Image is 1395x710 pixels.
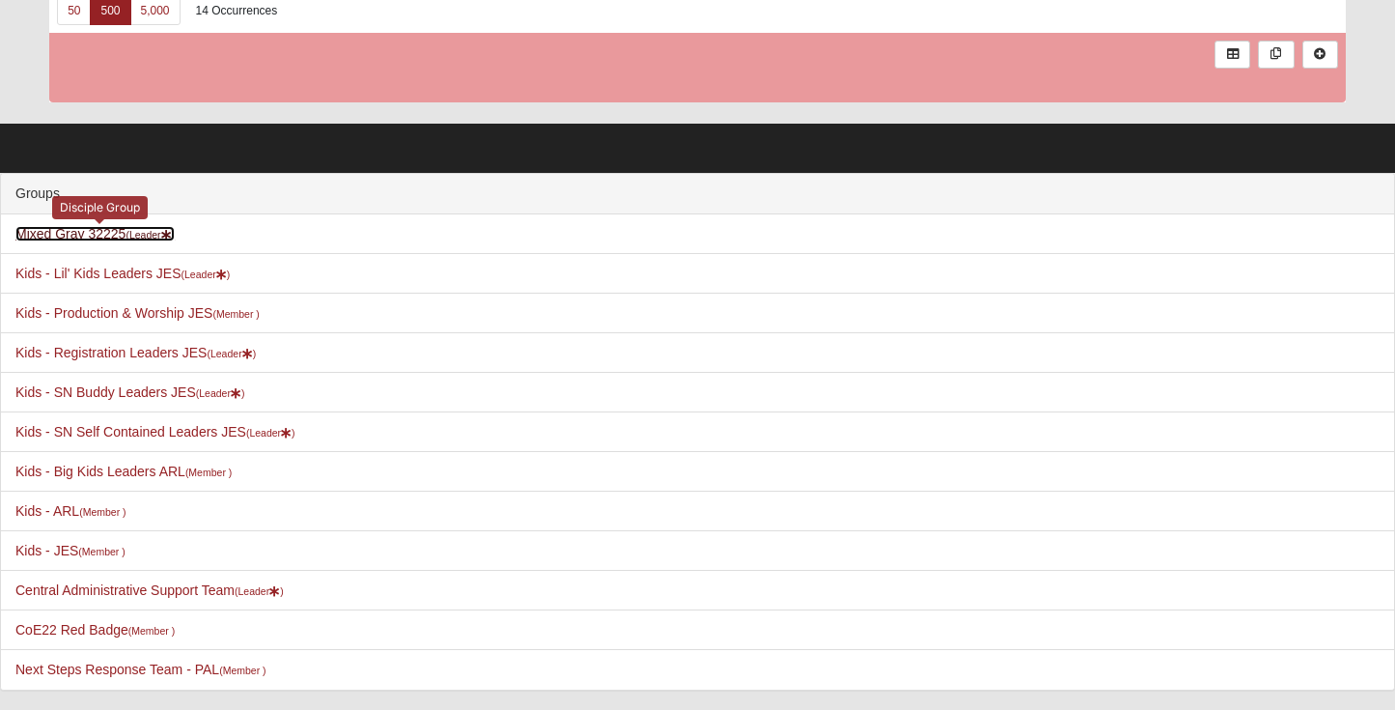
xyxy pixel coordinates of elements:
small: (Member ) [79,506,126,518]
a: Kids - Production & Worship JES(Member ) [15,305,260,321]
small: (Leader ) [246,427,295,439]
small: (Leader ) [207,348,256,359]
a: Next Steps Response Team - PAL(Member ) [15,662,266,677]
small: (Leader ) [126,229,175,241]
a: Kids - JES(Member ) [15,543,126,558]
a: Alt+N [1302,41,1338,69]
a: Kids - ARL(Member ) [15,503,126,519]
a: Kids - Lil' Kids Leaders JES(Leader) [15,266,230,281]
small: (Leader ) [235,585,284,597]
a: Kids - Big Kids Leaders ARL(Member ) [15,464,232,479]
a: CoE22 Red Badge(Member ) [15,622,175,638]
small: (Member ) [219,665,265,676]
a: Mixed Gray 32225(Leader) [15,226,175,241]
div: Disciple Group [52,196,148,218]
small: (Member ) [212,308,259,320]
a: Merge Records into Merge Template [1258,41,1294,69]
a: Kids - Registration Leaders JES(Leader) [15,345,256,360]
div: 14 Occurrences [196,3,278,19]
a: Kids - SN Self Contained Leaders JES(Leader) [15,424,295,440]
small: (Member ) [185,467,232,478]
a: Export to Excel [1214,41,1250,69]
small: (Member ) [128,625,175,637]
a: Kids - SN Buddy Leaders JES(Leader) [15,384,244,400]
a: Central Administrative Support Team(Leader) [15,582,284,598]
small: (Leader ) [181,269,231,280]
div: Groups [1,174,1394,214]
small: (Leader ) [196,387,245,399]
small: (Member ) [78,546,125,557]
